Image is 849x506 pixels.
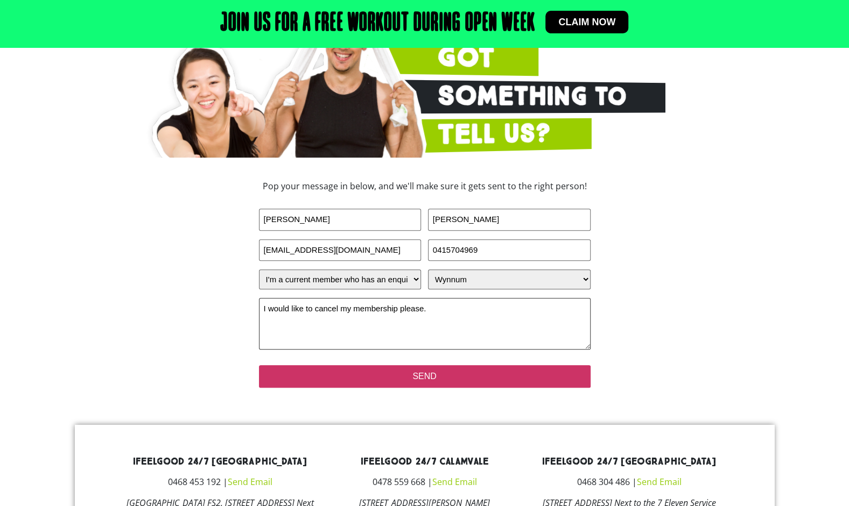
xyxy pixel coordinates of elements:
a: Send Email [432,476,476,488]
h2: Join us for a free workout during open week [220,11,535,37]
span: Claim now [558,17,615,27]
h3: 0468 304 486 | [535,478,723,486]
input: Email [259,239,422,261]
h3: 0478 559 668 | [330,478,518,486]
a: ifeelgood 24/7 [GEOGRAPHIC_DATA] [542,455,716,468]
input: FIRST NAME [259,209,422,231]
a: Claim now [545,11,628,33]
h3: Pop your message in below, and we'll make sure it gets sent to the right person! [188,182,662,190]
a: ifeelgood 24/7 Calamvale [360,455,488,468]
h3: 0468 453 192 | [126,478,314,486]
input: SEND [259,365,591,388]
input: PHONE [428,239,591,261]
a: Send Email [227,476,272,488]
input: LAST NAME [428,209,591,231]
a: Send Email [636,476,681,488]
a: ifeelgood 24/7 [GEOGRAPHIC_DATA] [133,455,307,468]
